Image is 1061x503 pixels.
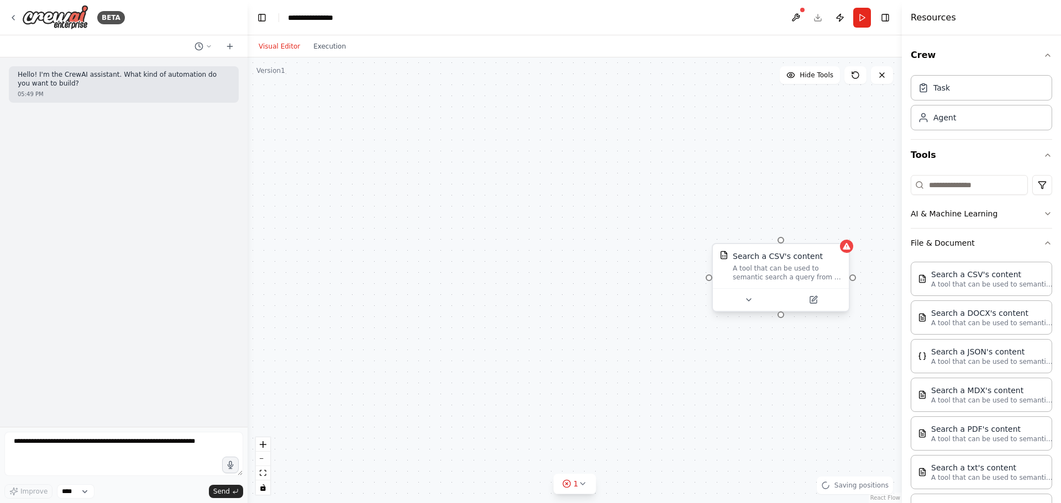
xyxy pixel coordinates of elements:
[574,478,579,489] span: 1
[213,487,230,496] span: Send
[18,90,230,98] div: 05:49 PM
[931,308,1053,319] div: Search a DOCX's content
[190,40,217,53] button: Switch to previous chat
[256,66,285,75] div: Version 1
[911,71,1052,139] div: Crew
[878,10,893,25] button: Hide right sidebar
[931,462,1053,473] div: Search a txt's content
[252,40,307,53] button: Visual Editor
[931,319,1053,327] p: A tool that can be used to semantic search a query from a DOCX's content.
[931,435,1053,443] p: A tool that can be used to semantic search a query from a PDF's content.
[918,313,927,322] img: DOCXSearchTool
[256,437,270,452] button: zoom in
[931,423,1053,435] div: Search a PDF's content
[931,346,1053,357] div: Search a JSON's content
[931,473,1053,482] p: A tool that can be used to semantic search a query from a txt's content.
[918,390,927,399] img: MDXSearchTool
[911,140,1052,171] button: Tools
[20,487,48,496] span: Improve
[800,71,833,80] span: Hide Tools
[780,66,840,84] button: Hide Tools
[918,468,927,476] img: TXTSearchTool
[931,357,1053,366] p: A tool that can be used to semantic search a query from a JSON's content.
[712,245,850,314] div: CSVSearchToolSearch a CSV's contentA tool that can be used to semantic search a query from a CSV'...
[834,481,889,490] span: Saving positions
[933,82,950,93] div: Task
[870,495,900,501] a: React Flow attribution
[933,112,956,123] div: Agent
[719,251,728,260] img: CSVSearchTool
[4,484,52,499] button: Improve
[911,11,956,24] h4: Resources
[911,199,1052,228] button: AI & Machine Learning
[931,396,1053,405] p: A tool that can be used to semantic search a query from a MDX's content.
[256,466,270,480] button: fit view
[221,40,239,53] button: Start a new chat
[307,40,353,53] button: Execution
[918,429,927,438] img: PDFSearchTool
[918,352,927,361] img: JSONSearchTool
[222,457,239,473] button: Click to speak your automation idea
[22,5,88,30] img: Logo
[911,40,1052,71] button: Crew
[256,480,270,495] button: toggle interactivity
[254,10,270,25] button: Hide left sidebar
[256,452,270,466] button: zoom out
[931,280,1053,289] p: A tool that can be used to semantic search a query from a CSV's content.
[733,251,823,262] div: Search a CSV's content
[554,474,596,494] button: 1
[256,437,270,495] div: React Flow controls
[911,229,1052,257] button: File & Document
[782,293,844,306] button: Open in side panel
[97,11,125,24] div: BETA
[931,269,1053,280] div: Search a CSV's content
[931,385,1053,396] div: Search a MDX's content
[288,12,343,23] nav: breadcrumb
[918,274,927,283] img: CSVSearchTool
[18,71,230,88] p: Hello! I'm the CrewAI assistant. What kind of automation do you want to build?
[209,485,243,498] button: Send
[733,264,842,282] div: A tool that can be used to semantic search a query from a CSV's content.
